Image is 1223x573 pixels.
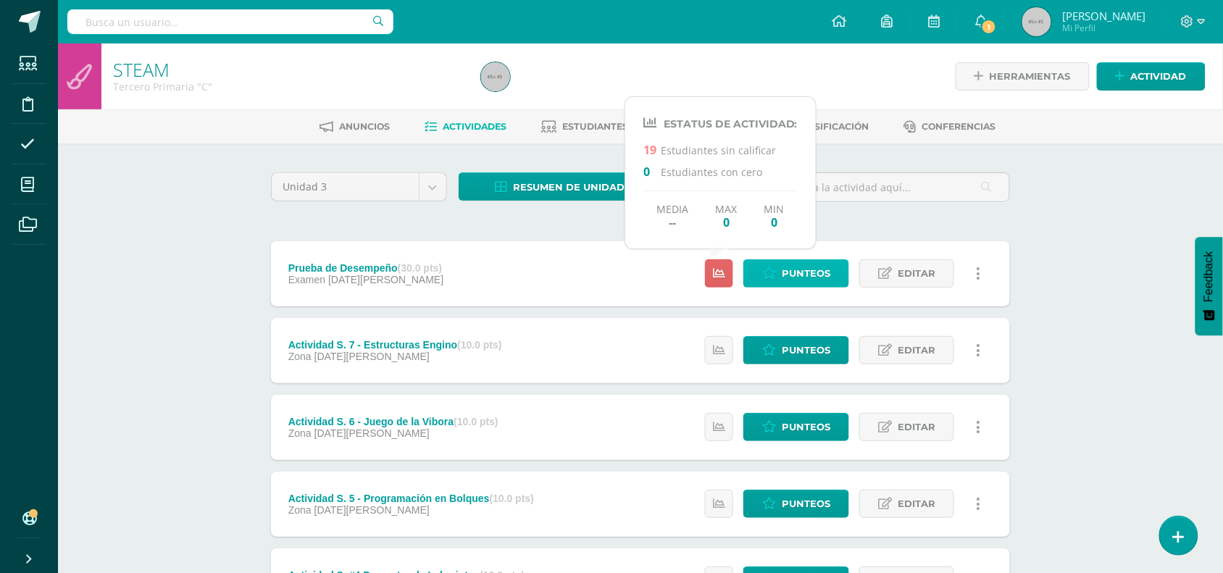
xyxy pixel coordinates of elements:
div: Tercero Primaria 'C' [113,80,464,93]
span: Actividades [443,121,507,132]
a: Punteos [743,336,849,364]
span: Zona [288,351,312,362]
span: Dosificación [801,121,869,132]
strong: (30.0 pts) [398,262,442,274]
span: Resumen de unidad [513,174,625,201]
div: Min [764,203,784,229]
span: [DATE][PERSON_NAME] [314,351,430,362]
span: [DATE][PERSON_NAME] [328,274,443,285]
span: Actividad [1131,63,1187,90]
span: Examen [288,274,325,285]
a: Unidad 3 [272,173,446,201]
span: 0 [764,215,784,229]
span: Feedback [1203,251,1216,302]
span: Anuncios [340,121,391,132]
a: STEAM [113,57,170,82]
div: Prueba de Desempeño [288,262,443,274]
a: Estudiantes [542,115,629,138]
p: Estudiantes con cero [643,164,798,179]
span: Zona [288,427,312,439]
a: Punteos [743,259,849,288]
div: Actividad S. 5 - Programación en Bolques [288,493,534,504]
span: Conferencias [922,121,996,132]
input: Busca la actividad aquí... [772,173,1009,201]
a: Dosificación [788,115,869,138]
a: Herramientas [956,62,1090,91]
a: Punteos [743,413,849,441]
a: Resumen de unidad [459,172,661,201]
strong: (10.0 pts) [457,339,501,351]
a: Conferencias [904,115,996,138]
span: Editar [898,490,935,517]
img: 45x45 [1022,7,1051,36]
span: -- [656,215,688,229]
a: Anuncios [320,115,391,138]
p: Estudiantes sin calificar [643,142,798,157]
span: Estudiantes [563,121,629,132]
span: Punteos [782,260,830,287]
span: 0 [715,215,737,229]
img: 45x45 [481,62,510,91]
span: Unidad 3 [283,173,408,201]
div: Max [715,203,737,229]
a: Actividad [1097,62,1206,91]
span: Punteos [782,337,830,364]
div: Actividad S. 7 - Estructuras Engino [288,339,502,351]
span: 19 [643,142,661,156]
button: Feedback - Mostrar encuesta [1195,237,1223,335]
div: Media [656,203,688,229]
h1: STEAM [113,59,464,80]
span: Punteos [782,414,830,440]
span: Herramientas [990,63,1071,90]
span: Zona [288,504,312,516]
strong: (10.0 pts) [490,493,534,504]
span: 0 [643,164,661,178]
span: Mi Perfil [1062,22,1145,34]
span: [PERSON_NAME] [1062,9,1145,23]
span: Editar [898,414,935,440]
span: Punteos [782,490,830,517]
span: [DATE][PERSON_NAME] [314,504,430,516]
a: Actividades [425,115,507,138]
a: Punteos [743,490,849,518]
span: Editar [898,337,935,364]
span: 1 [981,19,997,35]
div: Actividad S. 6 - Juego de la Vibora [288,416,498,427]
span: Editar [898,260,935,287]
strong: (10.0 pts) [454,416,498,427]
input: Busca un usuario... [67,9,393,34]
span: [DATE][PERSON_NAME] [314,427,430,439]
h4: Estatus de Actividad: [643,116,798,130]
